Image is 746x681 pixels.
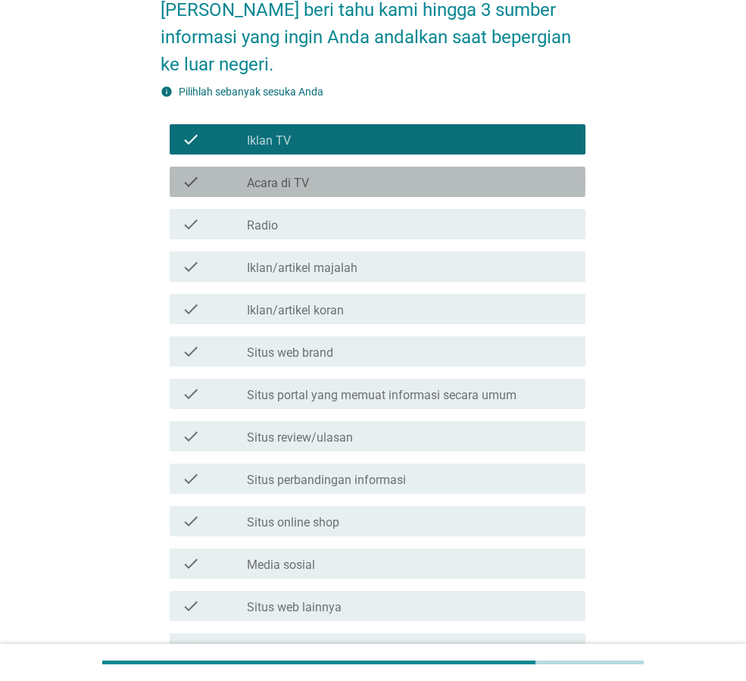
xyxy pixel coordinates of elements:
i: check [182,427,200,445]
label: Pilihlah sebanyak sesuka Anda [179,86,323,98]
label: Situs review/ulasan [247,430,353,445]
label: Situs portal yang memuat informasi secara umum [247,388,517,403]
i: check [182,342,200,361]
label: Situs online shop [247,515,339,530]
i: info [161,86,173,98]
i: check [182,512,200,530]
i: check [182,385,200,403]
i: check [182,258,200,276]
i: check [182,173,200,191]
label: Iklan/artikel majalah [247,261,357,276]
label: Acara di TV [247,176,309,191]
i: check [182,470,200,488]
label: Iklan TV [247,133,291,148]
i: check [182,554,200,573]
label: Radio [247,218,278,233]
label: Situs web brand [247,345,333,361]
i: check [182,300,200,318]
i: check [182,597,200,615]
i: check [182,215,200,233]
label: Media sosial [247,558,315,573]
label: Iklan di internet [247,642,329,658]
label: Situs perbandingan informasi [247,473,406,488]
label: Iklan/artikel koran [247,303,344,318]
label: Situs web lainnya [247,600,342,615]
i: check [182,639,200,658]
i: check [182,130,200,148]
